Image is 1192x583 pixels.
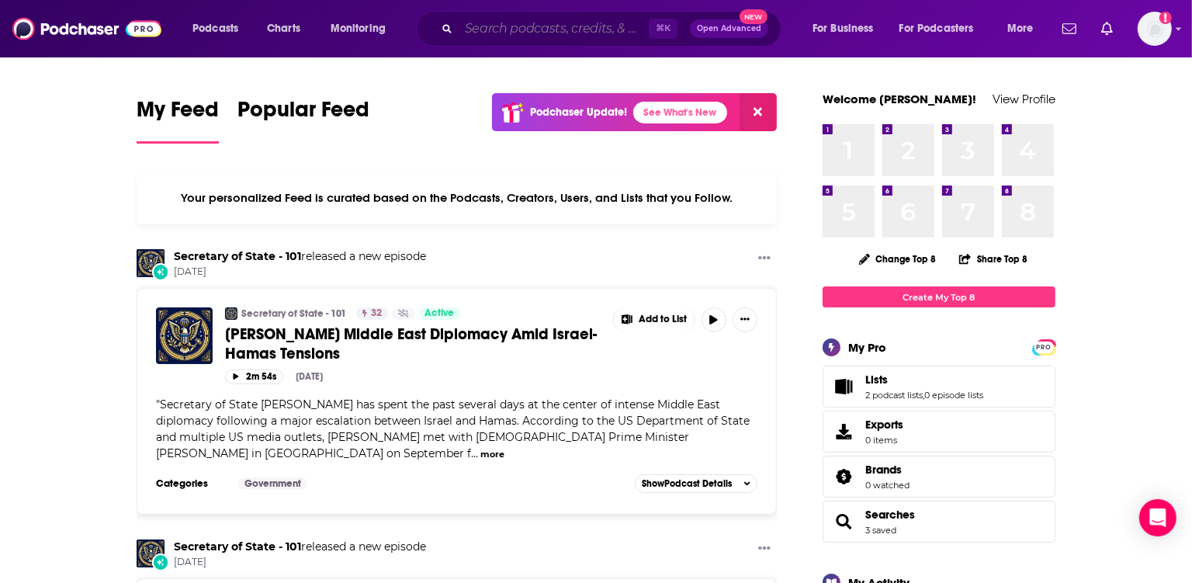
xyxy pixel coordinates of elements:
div: New Episode [152,263,169,280]
a: See What's New [633,102,727,123]
button: more [480,448,504,461]
a: 3 saved [865,525,896,536]
h3: Categories [156,477,226,490]
a: Brands [865,463,910,477]
div: New Episode [152,554,169,571]
a: Government [238,477,307,490]
a: PRO [1034,341,1053,352]
span: Add to List [639,314,687,325]
span: Open Advanced [697,25,761,33]
div: My Pro [848,340,886,355]
span: Monitoring [331,18,386,40]
img: Podchaser - Follow, Share and Rate Podcasts [12,14,161,43]
span: Popular Feed [237,96,369,132]
button: Show More Button [752,540,777,559]
a: Welcome [PERSON_NAME]! [823,92,976,106]
a: Searches [865,508,915,522]
h3: released a new episode [174,540,426,554]
button: Show More Button [752,249,777,269]
button: open menu [889,16,996,41]
span: New [740,9,768,24]
a: Brands [828,466,859,488]
button: Show More Button [733,307,757,332]
a: My Feed [137,96,219,144]
span: Lists [865,373,888,387]
span: Logged in as lizziehan [1138,12,1172,46]
button: Show profile menu [1138,12,1172,46]
a: Lists [828,376,859,397]
span: Exports [828,421,859,442]
span: Searches [823,501,1055,543]
button: Change Top 8 [850,249,946,269]
img: Secretary of State - 101 [137,540,165,567]
div: [DATE] [296,371,323,382]
span: Lists [823,366,1055,408]
span: Active [425,306,455,321]
button: Share Top 8 [958,244,1028,274]
button: Show More Button [614,307,695,332]
span: [DATE] [174,265,426,279]
a: Show notifications dropdown [1095,16,1119,42]
a: View Profile [993,92,1055,106]
button: ShowPodcast Details [635,474,757,493]
div: Your personalized Feed is curated based on the Podcasts, Creators, Users, and Lists that you Follow. [137,172,777,224]
span: Secretary of State [PERSON_NAME] has spent the past several days at the center of intense Middle ... [156,397,750,460]
span: [DATE] [174,556,426,569]
span: For Business [813,18,874,40]
button: open menu [320,16,406,41]
button: open menu [182,16,258,41]
a: Create My Top 8 [823,286,1055,307]
a: Active [419,307,461,320]
img: Secretary of State - 101 [225,307,237,320]
span: Charts [267,18,300,40]
span: Show Podcast Details [642,478,732,489]
span: Exports [865,418,903,432]
button: open menu [802,16,893,41]
span: Brands [823,456,1055,498]
div: Open Intercom Messenger [1139,499,1176,536]
h3: released a new episode [174,249,426,264]
svg: Add a profile image [1159,12,1172,24]
a: Secretary of State - 101 [241,307,346,320]
span: My Feed [137,96,219,132]
img: Secretary of State - 101 [137,249,165,277]
span: Podcasts [192,18,238,40]
button: Open AdvancedNew [690,19,768,38]
span: " [156,397,750,460]
span: ... [471,446,478,460]
span: For Podcasters [899,18,974,40]
a: Popular Feed [237,96,369,144]
span: More [1007,18,1034,40]
img: Rubio Navigates Middle East Diplomacy Amid Israel-Hamas Tensions [156,307,213,364]
button: 2m 54s [225,370,283,384]
a: Lists [865,373,983,387]
a: Searches [828,511,859,533]
a: Exports [823,411,1055,453]
span: 0 items [865,435,903,446]
a: 0 watched [865,480,910,491]
span: PRO [1034,342,1053,353]
span: ⌘ K [649,19,677,39]
button: open menu [996,16,1053,41]
a: 0 episode lists [924,390,983,401]
a: Charts [257,16,310,41]
span: [PERSON_NAME] Middle East Diplomacy Amid Israel-Hamas Tensions [225,324,597,363]
a: Secretary of State - 101 [174,249,301,263]
a: Show notifications dropdown [1056,16,1083,42]
img: User Profile [1138,12,1172,46]
span: 32 [371,306,382,321]
a: 2 podcast lists [865,390,923,401]
a: Secretary of State - 101 [174,540,301,554]
span: , [923,390,924,401]
p: Podchaser Update! [530,106,627,119]
div: Search podcasts, credits, & more... [431,11,796,47]
a: 32 [356,307,388,320]
a: [PERSON_NAME] Middle East Diplomacy Amid Israel-Hamas Tensions [225,324,602,363]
